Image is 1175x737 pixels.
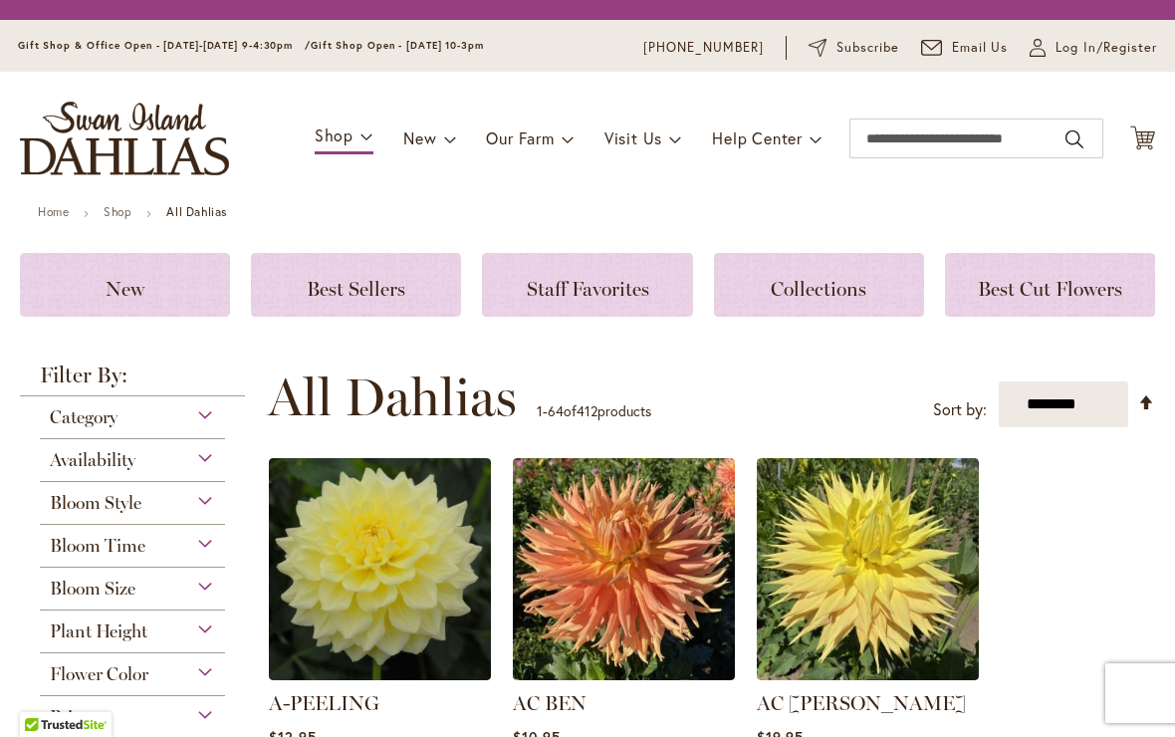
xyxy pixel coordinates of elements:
[1056,38,1157,58] span: Log In/Register
[945,253,1155,317] a: Best Cut Flowers
[486,127,554,148] span: Our Farm
[269,665,491,684] a: A-Peeling
[50,578,135,600] span: Bloom Size
[513,665,735,684] a: AC BEN
[104,204,131,219] a: Shop
[251,253,461,317] a: Best Sellers
[771,277,866,301] span: Collections
[50,449,135,471] span: Availability
[50,620,147,642] span: Plant Height
[15,666,71,722] iframe: Launch Accessibility Center
[933,391,987,428] label: Sort by:
[952,38,1009,58] span: Email Us
[809,38,899,58] a: Subscribe
[50,663,148,685] span: Flower Color
[537,395,651,427] p: - of products
[836,38,899,58] span: Subscribe
[604,127,662,148] span: Visit Us
[269,691,379,715] a: A-PEELING
[20,253,230,317] a: New
[1030,38,1157,58] a: Log In/Register
[757,691,966,715] a: AC [PERSON_NAME]
[269,458,491,680] img: A-Peeling
[714,253,924,317] a: Collections
[643,38,764,58] a: [PHONE_NUMBER]
[757,665,979,684] a: AC Jeri
[513,691,587,715] a: AC BEN
[106,277,144,301] span: New
[712,127,803,148] span: Help Center
[20,365,245,396] strong: Filter By:
[1065,123,1083,155] button: Search
[513,458,735,680] img: AC BEN
[403,127,436,148] span: New
[38,204,69,219] a: Home
[537,401,543,420] span: 1
[757,458,979,680] img: AC Jeri
[307,277,405,301] span: Best Sellers
[978,277,1122,301] span: Best Cut Flowers
[527,277,649,301] span: Staff Favorites
[315,124,353,145] span: Shop
[311,39,484,52] span: Gift Shop Open - [DATE] 10-3pm
[166,204,227,219] strong: All Dahlias
[482,253,692,317] a: Staff Favorites
[268,368,517,427] span: All Dahlias
[50,492,141,514] span: Bloom Style
[50,535,145,557] span: Bloom Time
[548,401,564,420] span: 64
[50,406,117,428] span: Category
[18,39,311,52] span: Gift Shop & Office Open - [DATE]-[DATE] 9-4:30pm /
[921,38,1009,58] a: Email Us
[20,102,229,175] a: store logo
[577,401,597,420] span: 412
